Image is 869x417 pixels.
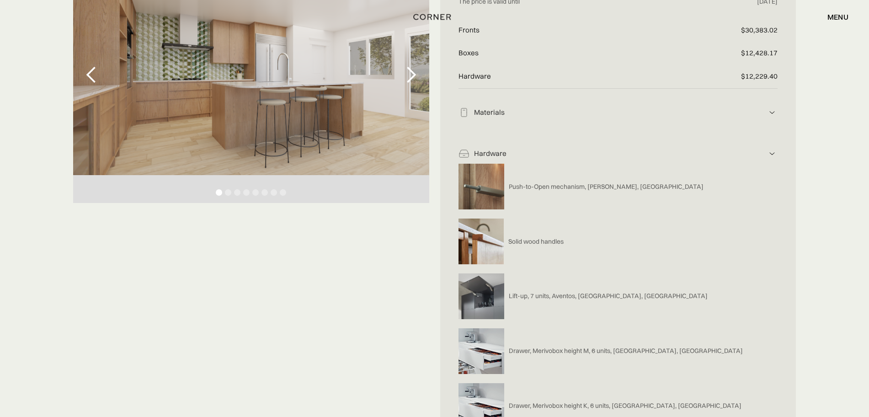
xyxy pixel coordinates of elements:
div: menu [818,9,848,25]
div: Show slide 1 of 8 [216,189,222,196]
p: Solid wood handles [508,237,564,246]
p: $12,428.17 [671,42,778,65]
p: Push-to-Open mechanism, [PERSON_NAME], [GEOGRAPHIC_DATA] [509,182,704,191]
p: Lift-up, 7 units, Aventos, [GEOGRAPHIC_DATA], [GEOGRAPHIC_DATA] [509,292,708,300]
div: Show slide 6 of 8 [261,189,268,196]
div: menu [827,13,848,21]
p: Hardware [458,65,671,88]
div: Show slide 2 of 8 [225,189,231,196]
div: Show slide 8 of 8 [280,189,286,196]
p: Drawer, Merivobox height K, 6 units, [GEOGRAPHIC_DATA], [GEOGRAPHIC_DATA] [509,401,741,410]
div: Materials [469,108,767,118]
div: Show slide 3 of 8 [234,189,240,196]
p: Boxes [458,42,671,65]
p: Drawer, Merivobox height M, 6 units, [GEOGRAPHIC_DATA], [GEOGRAPHIC_DATA] [509,347,743,355]
div: Show slide 4 of 8 [243,189,250,196]
div: Show slide 7 of 8 [271,189,277,196]
div: Hardware [469,149,767,159]
p: $12,229.40 [671,65,778,88]
div: Show slide 5 of 8 [252,189,259,196]
a: home [403,11,466,23]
